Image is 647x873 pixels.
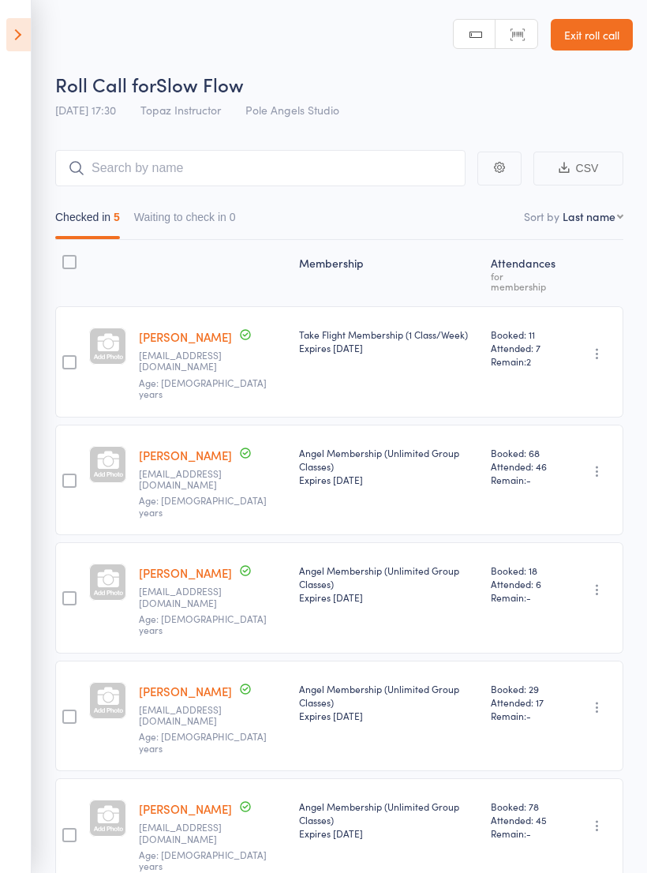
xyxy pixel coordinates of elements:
[491,590,559,604] span: Remain:
[140,102,221,118] span: Topaz Instructor
[139,729,267,754] span: Age: [DEMOGRAPHIC_DATA] years
[139,683,232,699] a: [PERSON_NAME]
[299,473,479,486] div: Expires [DATE]
[491,328,559,341] span: Booked: 11
[156,71,244,97] span: Slow Flow
[299,564,479,604] div: Angel Membership (Unlimited Group Classes)
[299,590,479,604] div: Expires [DATE]
[299,682,479,722] div: Angel Membership (Unlimited Group Classes)
[526,709,531,722] span: -
[491,354,559,368] span: Remain:
[139,350,241,373] small: whinniemartinibasil@gmail.com
[491,564,559,577] span: Booked: 18
[526,473,531,486] span: -
[299,341,479,354] div: Expires [DATE]
[491,446,559,459] span: Booked: 68
[139,704,241,727] small: jacquilouise@live.com.au
[526,826,531,840] span: -
[551,19,633,51] a: Exit roll call
[299,328,479,354] div: Take Flight Membership (1 Class/Week)
[55,71,156,97] span: Roll Call for
[55,102,116,118] span: [DATE] 17:30
[491,826,559,840] span: Remain:
[139,328,232,345] a: [PERSON_NAME]
[139,376,267,400] span: Age: [DEMOGRAPHIC_DATA] years
[491,800,559,813] span: Booked: 78
[114,211,120,223] div: 5
[139,848,267,872] span: Age: [DEMOGRAPHIC_DATA] years
[139,586,241,609] small: ashwillowkelly@gmail.com
[299,800,479,840] div: Angel Membership (Unlimited Group Classes)
[484,247,566,299] div: Atten­dances
[299,709,479,722] div: Expires [DATE]
[491,473,559,486] span: Remain:
[139,612,267,636] span: Age: [DEMOGRAPHIC_DATA] years
[245,102,339,118] span: Pole Angels Studio
[139,493,267,518] span: Age: [DEMOGRAPHIC_DATA] years
[139,447,232,463] a: [PERSON_NAME]
[55,203,120,239] button: Checked in5
[491,577,559,590] span: Attended: 6
[526,354,531,368] span: 2
[491,813,559,826] span: Attended: 45
[491,459,559,473] span: Attended: 46
[491,341,559,354] span: Attended: 7
[299,446,479,486] div: Angel Membership (Unlimited Group Classes)
[55,150,466,186] input: Search by name
[139,822,241,845] small: chantellejadeveitch24@gmail.com
[563,208,615,224] div: Last name
[299,826,479,840] div: Expires [DATE]
[491,271,559,291] div: for membership
[230,211,236,223] div: 0
[491,682,559,695] span: Booked: 29
[524,208,559,224] label: Sort by
[526,590,531,604] span: -
[139,564,232,581] a: [PERSON_NAME]
[491,709,559,722] span: Remain:
[139,468,241,491] small: prattr981@gmail.com
[134,203,236,239] button: Waiting to check in0
[139,800,232,817] a: [PERSON_NAME]
[491,695,559,709] span: Attended: 17
[293,247,485,299] div: Membership
[533,152,623,185] button: CSV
